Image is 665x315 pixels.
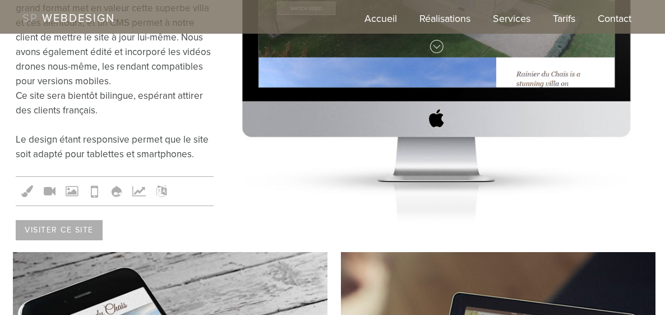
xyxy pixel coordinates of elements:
i: Vidéos Drone [38,180,61,202]
i: Système Gestion Contenu (CMS) Drupal [105,180,128,202]
a: Contact [598,11,631,34]
i: Design Artistic [16,180,38,202]
a: Tarifs [553,11,575,34]
span: SP [22,12,38,25]
i: Version Mobile [83,180,105,202]
a: Accueil [364,11,397,34]
a: Réalisations [419,11,470,34]
i: Bilingue [150,180,173,202]
a: Visiter ce site [16,220,103,240]
a: Services [493,11,530,34]
i: Galerie Photos [61,180,83,202]
span: WEBDESIGN [42,12,115,25]
a: SP WEBDESIGN [22,12,115,25]
p: Le design étant responsive permet que le site soit adapté pour tablettes et smartphones. [16,133,214,162]
i: Référencement (SEO) [128,180,150,202]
